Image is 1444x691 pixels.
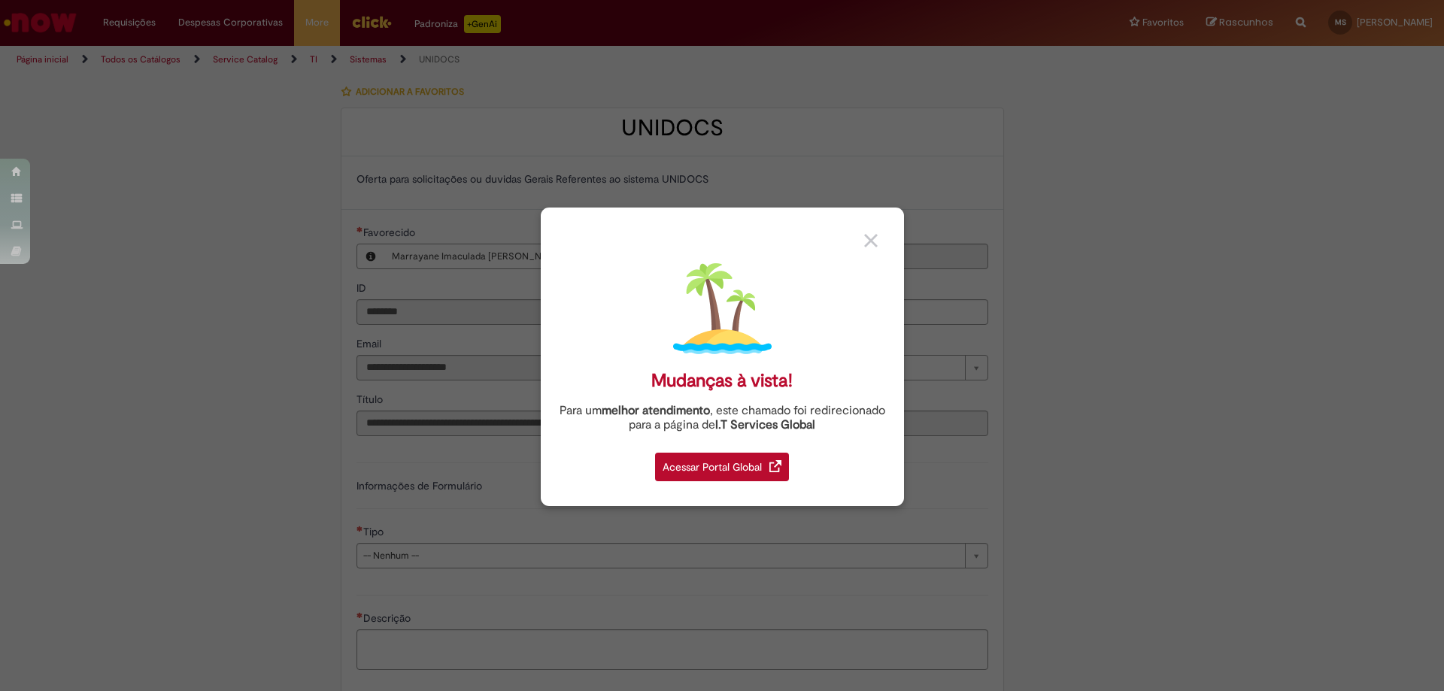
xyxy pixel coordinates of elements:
div: Para um , este chamado foi redirecionado para a página de [552,404,893,432]
img: island.png [673,259,772,358]
div: Mudanças à vista! [651,370,793,392]
img: close_button_grey.png [864,234,878,247]
div: Acessar Portal Global [655,453,789,481]
a: I.T Services Global [715,409,815,432]
strong: melhor atendimento [602,403,710,418]
img: redirect_link.png [769,460,781,472]
a: Acessar Portal Global [655,444,789,481]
